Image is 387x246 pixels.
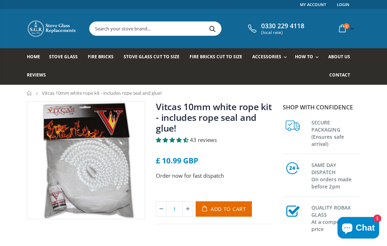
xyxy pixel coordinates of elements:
span: Add to Cart [211,206,246,212]
span: 0 [344,23,349,29]
a: Reviews [27,67,51,85]
a: Fire Bricks Cut To Size [190,48,248,67]
span: Fire Bricks Cut To Size [190,54,242,60]
p: Order now for fast dispatch [156,172,274,180]
a: Vitcas 10mm white rope kit - includes rope seal and glue! [156,100,272,134]
a: Stove Glass [49,48,83,67]
span: About us [328,54,350,60]
a: Stove Glass Cut To Size [124,48,185,67]
span: Reviews [27,72,46,78]
a: 0 [336,21,355,35]
h3: QUALITY ROBAX GLASS At a competitive price [311,203,360,233]
span: How To [295,54,313,60]
a: About us [328,48,355,67]
span: Fire Bricks [88,54,114,60]
p: Shop with confidence [283,103,360,112]
a: Contact [329,67,355,85]
a: Accessories [252,48,290,67]
inbox-online-store-chat: Shopify online store chat [335,217,381,240]
a: Fire Bricks [88,48,119,67]
input: Search your stove brand... [90,22,287,35]
span: Vitcas 10mm white rope kit - includes rope seal and glue! [42,90,162,96]
span: Contact [329,72,350,78]
span: Stove Glass Cut To Size [124,54,179,60]
a: Home [27,48,46,67]
span: Accessories [252,54,281,60]
button: Add to Cart [196,201,252,217]
span: 43 reviews [190,136,217,143]
img: nt-kit-12mm-dia.white-fire-rope-adhesive-517-p_800x_crop_center.jpg [27,102,145,219]
span: 4.67 stars [156,136,190,143]
a: How To [295,48,322,67]
span: Stove Glass [49,54,78,60]
h3: SAME DAY DISPATCH On orders made before 2pm [311,160,360,190]
button: Search [204,22,220,35]
h3: SECURE PACKAGING (Ensures safe arrival) [311,118,360,148]
span: £ 10.99 GBP [156,156,198,166]
img: Stove Glass Replacement [27,20,77,38]
a: Home [27,91,32,95]
span: Home [27,54,40,60]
